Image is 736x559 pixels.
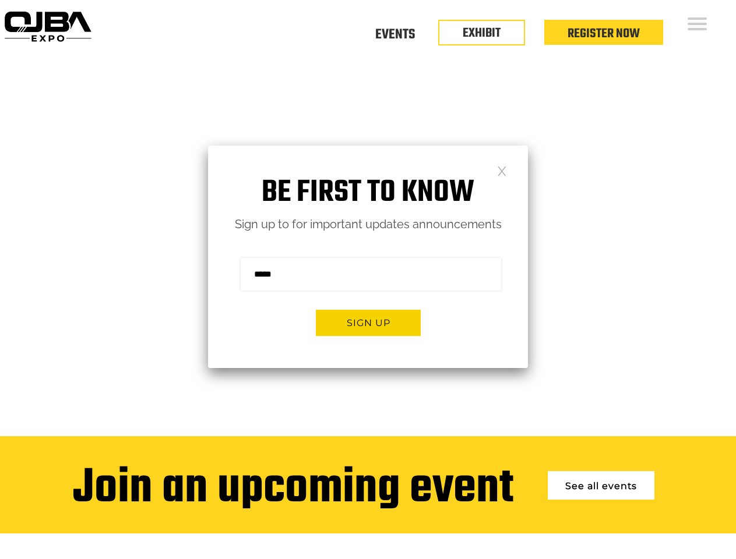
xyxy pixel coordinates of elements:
a: EXHIBIT [463,23,501,43]
a: Close [497,165,507,175]
p: Sign up to for important updates announcements [208,214,528,235]
div: Join an upcoming event [73,462,513,516]
h1: Be first to know [208,175,528,211]
button: Sign up [316,310,421,336]
a: See all events [548,471,654,500]
a: Register Now [568,24,640,44]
